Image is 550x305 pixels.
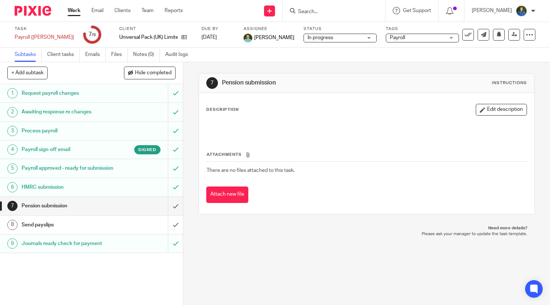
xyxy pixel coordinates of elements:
[222,79,383,87] h1: Pension submission
[22,182,114,193] h1: HMRC submission
[111,48,128,62] a: Files
[516,5,527,17] img: xxZt8RRI.jpeg
[124,67,176,79] button: Hide completed
[244,34,252,42] img: U9kDOIcY.jpeg
[297,9,363,15] input: Search
[92,33,96,37] small: /9
[244,26,294,32] label: Assignee
[22,125,114,136] h1: Process payroll
[15,26,74,32] label: Task
[119,34,178,41] p: Universal Pack (UK) Limited
[7,126,18,136] div: 3
[201,26,234,32] label: Due by
[403,8,431,13] span: Get Support
[15,34,74,41] div: Payroll (Louise)
[7,163,18,174] div: 5
[7,182,18,192] div: 6
[7,88,18,98] div: 1
[22,88,114,99] h1: Request payroll changes
[207,168,295,173] span: There are no files attached to this task.
[165,48,193,62] a: Audit logs
[119,26,192,32] label: Client
[7,107,18,117] div: 2
[206,107,239,113] p: Description
[386,26,459,32] label: Tags
[91,7,103,14] a: Email
[7,220,18,230] div: 8
[142,7,154,14] a: Team
[22,106,114,117] h1: Awaiting response re changes
[15,48,42,62] a: Subtasks
[201,35,217,40] span: [DATE]
[22,238,114,249] h1: Journals ready check for payment
[68,7,80,14] a: Work
[22,144,114,155] h1: Payroll sign-off email
[7,201,18,211] div: 7
[472,7,512,14] p: [PERSON_NAME]
[207,152,242,157] span: Attachments
[254,34,294,41] span: [PERSON_NAME]
[206,77,218,89] div: 7
[22,163,114,174] h1: Payroll approved - ready for submission
[47,48,80,62] a: Client tasks
[308,35,333,40] span: In progress
[7,238,18,249] div: 9
[88,30,96,39] div: 7
[22,219,114,230] h1: Send payslips
[15,6,51,16] img: Pixie
[206,231,527,237] p: Please ask your manager to update the task template.
[138,147,157,153] span: Signed
[206,225,527,231] p: Need more details?
[206,187,248,203] button: Attach new file
[476,104,527,116] button: Edit description
[390,35,405,40] span: Payroll
[135,70,172,76] span: Hide completed
[85,48,106,62] a: Emails
[7,67,48,79] button: + Add subtask
[22,200,114,211] h1: Pension submission
[7,144,18,155] div: 4
[15,34,74,41] div: Payroll ([PERSON_NAME])
[492,80,527,86] div: Instructions
[165,7,183,14] a: Reports
[304,26,377,32] label: Status
[133,48,160,62] a: Notes (0)
[114,7,131,14] a: Clients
